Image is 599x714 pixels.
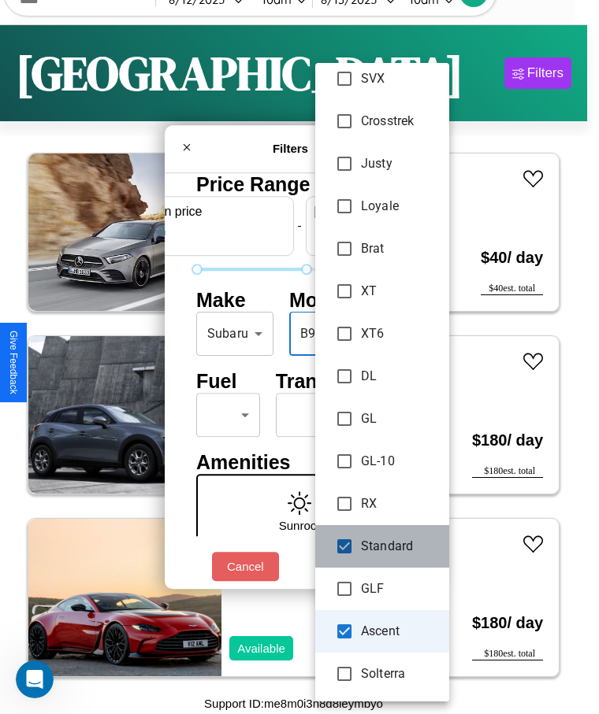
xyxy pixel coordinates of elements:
[16,660,54,698] iframe: Intercom live chat
[361,282,437,301] span: XT
[361,494,437,513] span: RX
[361,197,437,216] span: Loyale
[8,331,19,394] div: Give Feedback
[361,409,437,428] span: GL
[361,367,437,386] span: DL
[361,579,437,598] span: GLF
[361,622,437,641] span: Ascent
[361,154,437,173] span: Justy
[361,664,437,683] span: Solterra
[361,239,437,258] span: Brat
[361,112,437,131] span: Crosstrek
[361,324,437,343] span: XT6
[361,69,437,88] span: SVX
[361,537,437,556] span: Standard
[361,452,437,471] span: GL-10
